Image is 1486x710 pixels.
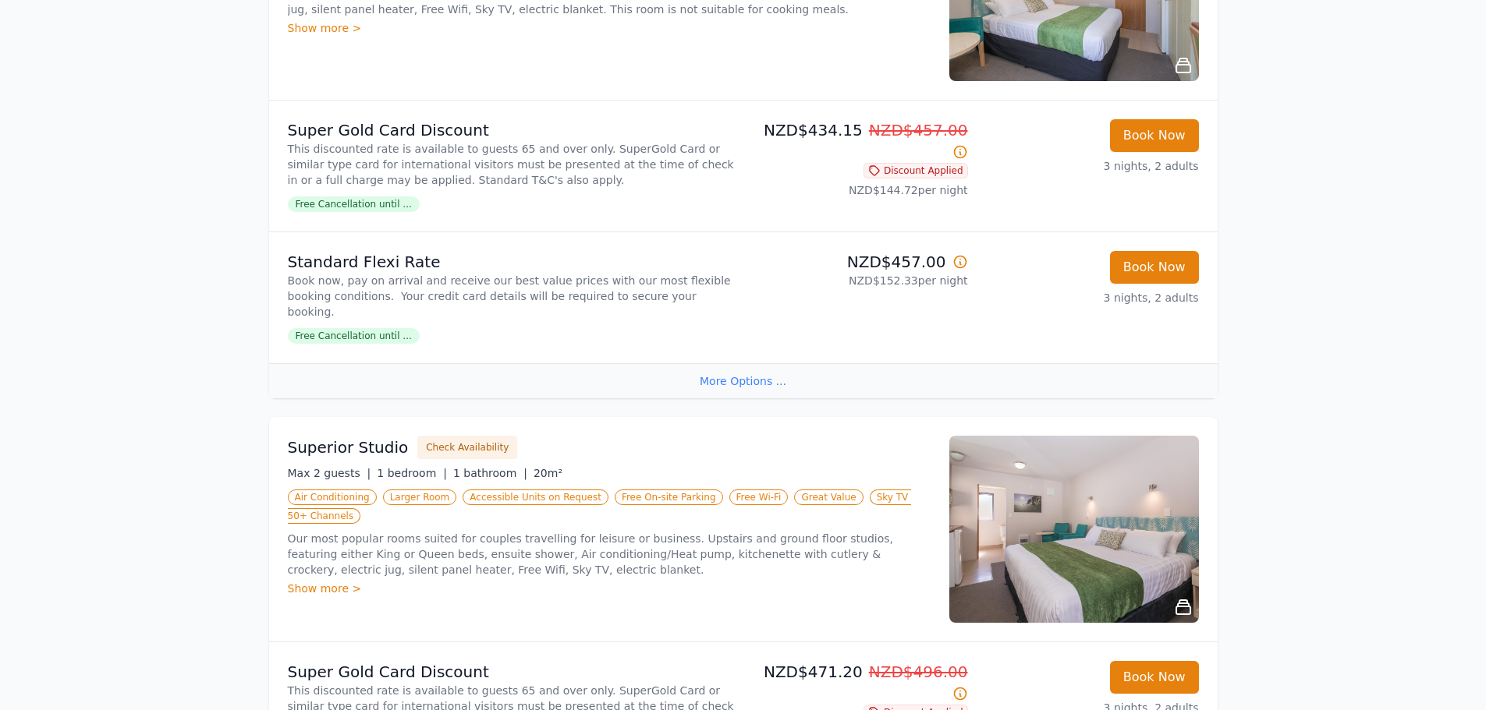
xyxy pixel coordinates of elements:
[750,273,968,288] p: NZD$152.33 per night
[750,251,968,273] p: NZD$457.00
[288,531,931,578] p: Our most popular rooms suited for couples travelling for leisure or business. Upstairs and ground...
[383,489,457,505] span: Larger Room
[750,182,968,198] p: NZD$144.72 per night
[269,363,1218,398] div: More Options ...
[288,436,409,458] h3: Superior Studio
[288,489,377,505] span: Air Conditioning
[288,328,420,344] span: Free Cancellation until ...
[1110,661,1199,694] button: Book Now
[750,119,968,163] p: NZD$434.15
[288,119,737,141] p: Super Gold Card Discount
[463,489,608,505] span: Accessible Units on Request
[1110,251,1199,284] button: Book Now
[1110,119,1199,152] button: Book Now
[377,467,447,479] span: 1 bedroom |
[729,489,789,505] span: Free Wi-Fi
[288,251,737,273] p: Standard Flexi Rate
[288,581,931,596] div: Show more >
[288,273,737,320] p: Book now, pay on arrival and receive our best value prices with our most flexible booking conditi...
[534,467,562,479] span: 20m²
[288,141,737,188] p: This discounted rate is available to guests 65 and over only. SuperGold Card or similar type card...
[981,158,1199,174] p: 3 nights, 2 adults
[794,489,863,505] span: Great Value
[615,489,723,505] span: Free On-site Parking
[288,661,737,683] p: Super Gold Card Discount
[453,467,527,479] span: 1 bathroom |
[869,121,968,140] span: NZD$457.00
[288,20,931,36] div: Show more >
[981,290,1199,306] p: 3 nights, 2 adults
[750,661,968,705] p: NZD$471.20
[864,163,968,178] span: Discount Applied
[288,196,420,212] span: Free Cancellation until ...
[869,662,968,681] span: NZD$496.00
[417,436,517,459] button: Check Availability
[288,467,371,479] span: Max 2 guests |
